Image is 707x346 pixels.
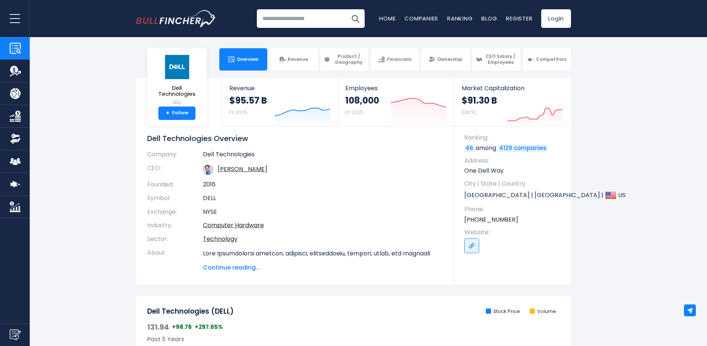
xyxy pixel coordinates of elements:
td: 2016 [203,178,443,192]
span: Dell Technologies [153,85,201,97]
a: Employees 108,000 FY 2025 [338,78,453,126]
h1: Dell Technologies Overview [147,134,443,143]
span: Financials [387,56,411,62]
a: Competitors [523,48,571,71]
a: Overview [219,48,267,71]
a: Product / Geography [320,48,368,71]
span: +297.65% [195,323,223,331]
a: [PHONE_NUMBER] [464,216,518,224]
span: Continue reading... [203,263,443,272]
th: Founded: [147,178,203,192]
a: Market Capitalization $91.30 B [DATE] [454,78,570,126]
span: Phone: [464,205,564,213]
small: FY 2025 [345,109,363,115]
span: Ownership [437,56,462,62]
span: Competitors [536,56,566,62]
a: Ranking [447,14,472,22]
a: +Follow [158,107,196,120]
a: Go to homepage [136,10,216,27]
strong: 108,000 [345,95,379,106]
th: Company: [147,151,203,161]
span: Revenue [229,85,330,92]
a: Login [541,9,571,28]
a: CEO Salary / Employees [472,48,520,71]
a: Technology [203,235,238,243]
th: Exchange: [147,205,203,219]
th: Sector: [147,232,203,246]
a: 4129 companies [498,145,548,152]
li: Volume [530,309,556,315]
a: Go to link [464,238,479,253]
strong: $95.57 B [229,95,267,106]
strong: $91.30 B [462,95,497,106]
span: +98.76 [172,323,192,331]
span: Product / Geography [332,53,365,65]
a: Home [379,14,396,22]
a: Register [506,14,532,22]
img: michael-dell.jpg [203,164,213,175]
a: Financials [371,48,419,71]
a: Dell Technologies DELL [153,54,201,107]
span: CEO Salary / Employees [484,53,517,65]
li: Stock Price [486,309,520,315]
th: CEO: [147,161,203,178]
a: 46 [464,145,474,152]
small: FY 2025 [229,109,247,115]
a: Computer Hardware [203,221,264,229]
img: Bullfincher logo [136,10,216,27]
p: [GEOGRAPHIC_DATA] | [GEOGRAPHIC_DATA] | US [464,190,564,201]
span: Address: [464,157,564,165]
span: 131.94 [147,322,169,332]
h2: Dell Technologies (DELL) [147,307,234,316]
span: Overview [237,56,258,62]
td: Dell Technologies [203,151,443,161]
span: City | State | Country: [464,180,564,188]
th: Industry: [147,219,203,232]
span: Market Capitalization [462,85,563,92]
strong: + [166,110,170,117]
small: [DATE] [462,109,476,115]
th: Symbol: [147,192,203,205]
button: Search [346,9,365,28]
a: Companies [404,14,438,22]
a: Revenue [270,48,318,71]
a: Revenue $95.57 B FY 2025 [222,78,338,126]
small: DELL [153,99,201,106]
a: Ownership [422,48,469,71]
th: About [147,246,203,272]
span: Revenue [288,56,308,62]
td: NYSE [203,205,443,219]
p: among [464,144,564,152]
td: DELL [203,192,443,205]
span: Employees [345,85,446,92]
img: Ownership [10,133,21,144]
a: ceo [218,165,267,173]
p: One Dell Way [464,167,564,175]
span: Past 5 Years [147,335,184,343]
a: Blog [481,14,497,22]
span: Website: [464,228,564,236]
span: Ranking: [464,134,564,142]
